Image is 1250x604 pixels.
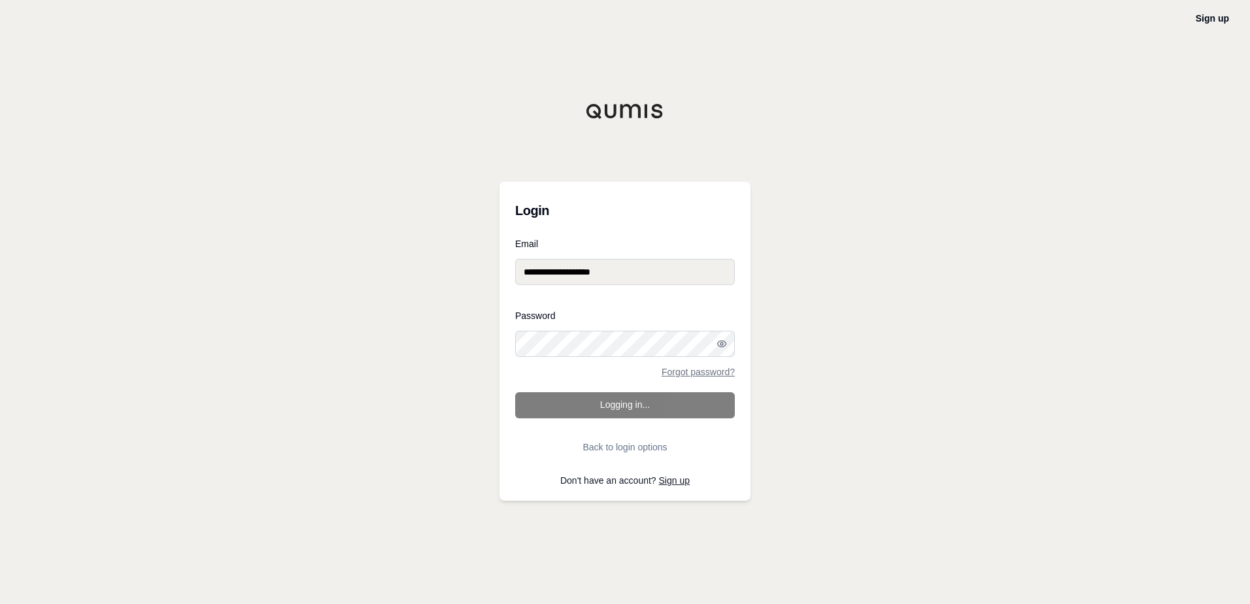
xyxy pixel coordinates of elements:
[662,367,735,377] a: Forgot password?
[515,311,735,320] label: Password
[1196,13,1229,24] a: Sign up
[515,239,735,248] label: Email
[515,197,735,224] h3: Login
[659,475,690,486] a: Sign up
[515,476,735,485] p: Don't have an account?
[515,434,735,460] button: Back to login options
[586,103,664,119] img: Qumis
